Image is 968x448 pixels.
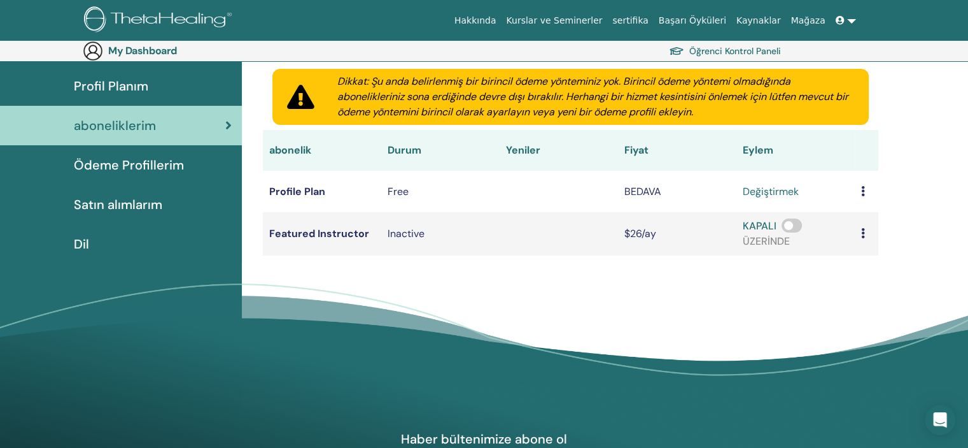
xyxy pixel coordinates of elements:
th: Yeniler [500,130,618,171]
img: logo.png [84,6,236,35]
span: Ödeme Profillerim [74,155,184,175]
a: Hakkında [449,9,502,33]
div: Inactive [388,226,493,242]
th: Fiyat [618,130,736,171]
td: Profile Plan [263,171,381,212]
span: Satın alımlarım [74,195,162,214]
td: Featured Instructor [263,212,381,256]
span: ÜZERİNDE [743,235,790,248]
span: aboneliklerim [74,116,156,135]
a: Başarı Öyküleri [654,9,731,33]
a: Öğrenci Kontrol Paneli [669,42,781,60]
a: değiştirmek [743,184,799,199]
a: Kurslar ve Seminerler [501,9,607,33]
th: abonelik [263,130,381,171]
img: graduation-cap.svg [669,46,684,57]
div: Dikkat: Şu anda belirlenmiş bir birincil ödeme yönteminiz yok. Birincil ödeme yöntemi olmadığında... [322,74,869,120]
h3: My Dashboard [108,45,235,57]
span: $26/ay [624,227,656,240]
h4: Haber bültenimize abone ol [337,431,631,447]
span: Dil [74,235,89,254]
th: Durum [381,130,500,171]
th: Eylem [736,130,855,171]
a: Mağaza [785,9,830,33]
div: Free [388,184,493,199]
img: generic-user-icon.jpg [83,41,103,61]
a: Kaynaklar [731,9,786,33]
a: sertifika [607,9,653,33]
span: BEDAVA [624,185,661,198]
span: KAPALI [743,219,776,233]
span: Profil Planım [74,76,148,96]
div: Open Intercom Messenger [925,405,955,435]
